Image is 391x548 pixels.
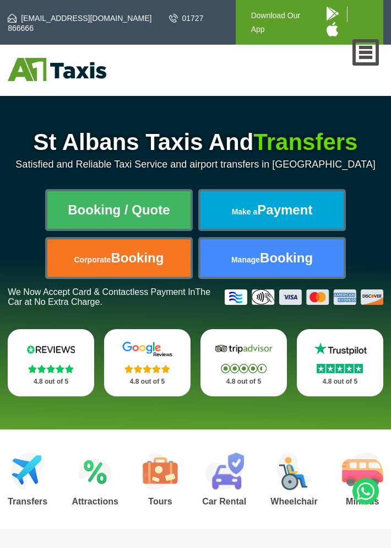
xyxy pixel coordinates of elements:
h1: St Albans Taxis And [8,129,383,155]
h3: Attractions [72,497,118,506]
img: Reviews.io [20,341,82,357]
img: A1 Taxis iPhone App [327,22,338,36]
p: Satisfied and Reliable Taxi Service and airport transfers in [GEOGRAPHIC_DATA] [8,159,383,170]
img: Stars [28,364,74,373]
img: Airport Transfers [11,453,45,490]
img: Tours [143,453,178,490]
a: [EMAIL_ADDRESS][DOMAIN_NAME] [8,13,151,24]
a: Google Stars 4.8 out of 5 [104,329,191,396]
img: Stars [317,364,363,373]
a: Tripadvisor Stars 4.8 out of 5 [200,329,287,396]
a: Booking / Quote [47,191,190,229]
img: Car Rental [205,453,244,490]
h3: Wheelchair [270,497,317,506]
img: Stars [221,364,267,373]
a: Nav [352,39,379,66]
img: Wheelchair [276,453,312,490]
p: 4.8 out of 5 [309,375,371,389]
img: Tripadvisor [213,341,275,357]
img: Google [116,341,178,357]
span: Manage [231,255,260,264]
a: Make aPayment [200,191,343,229]
img: A1 Taxis Android App [327,7,339,20]
a: 01727 866666 [8,13,203,34]
a: ManageBooking [200,239,343,277]
img: A1 Taxis St Albans LTD [8,58,106,81]
span: Make a [232,207,258,216]
img: Stars [124,364,170,373]
h3: Minibus [342,497,383,506]
span: The Car at No Extra Charge. [8,287,210,307]
a: Trustpilot Stars 4.8 out of 5 [297,329,383,396]
a: Reviews.io Stars 4.8 out of 5 [8,329,94,396]
p: 4.8 out of 5 [20,375,82,389]
p: We Now Accept Card & Contactless Payment In [8,287,216,307]
img: Trustpilot [309,341,371,357]
a: CorporateBooking [47,239,190,277]
span: Corporate [74,255,111,264]
p: Download Our App [251,9,313,36]
h3: Tours [143,497,178,506]
span: Transfers [253,129,357,155]
p: 4.8 out of 5 [213,375,275,389]
img: Minibus [342,453,383,490]
h3: Transfers [8,497,47,506]
img: Attractions [78,453,112,490]
img: Credit And Debit Cards [225,289,383,305]
h3: Car Rental [202,497,246,506]
p: 4.8 out of 5 [116,375,178,389]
